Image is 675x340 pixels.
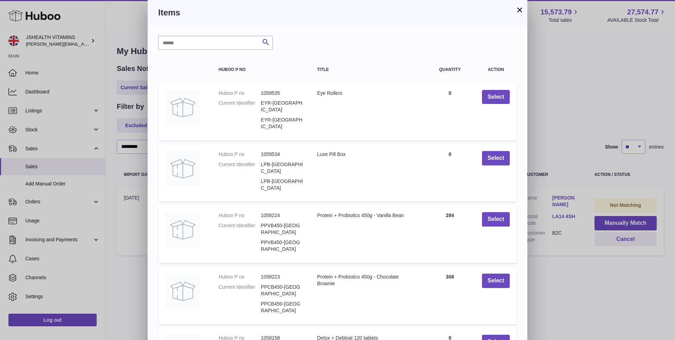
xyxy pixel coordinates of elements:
div: Eye Rollers [317,90,418,97]
dd: LPB-[GEOGRAPHIC_DATA] [261,161,303,175]
dd: PPCB450-[GEOGRAPHIC_DATA] [261,284,303,297]
button: Select [482,274,510,288]
td: 0 [425,144,475,202]
td: 0 [425,83,475,140]
dt: Current Identifier [219,100,261,113]
dd: 1059534 [261,151,303,158]
dd: EYR-[GEOGRAPHIC_DATA] [261,100,303,113]
dd: 1058223 [261,274,303,280]
img: Protein + Probiotics 450g - Chocolate Brownie [165,274,200,309]
dd: 1059535 [261,90,303,97]
h3: Items [158,7,517,18]
dt: Current Identifier [219,222,261,236]
dt: Huboo P no [219,212,261,219]
img: Protein + Probiotics 450g - Vanilla Bean [165,212,200,247]
dd: PPCB450-[GEOGRAPHIC_DATA] [261,301,303,314]
dd: 1058224 [261,212,303,219]
div: Protein + Probiotics 450g - Chocolate Brownie [317,274,418,287]
div: Luxe Pill Box [317,151,418,158]
dd: LPB-[GEOGRAPHIC_DATA] [261,178,303,191]
button: Select [482,151,510,165]
div: Protein + Probiotics 450g - Vanilla Bean [317,212,418,219]
dd: PPVB450-[GEOGRAPHIC_DATA] [261,239,303,253]
td: 308 [425,267,475,324]
img: Luxe Pill Box [165,151,200,186]
dd: EYR-[GEOGRAPHIC_DATA] [261,117,303,130]
th: Action [475,60,517,79]
img: Eye Rollers [165,90,200,125]
dt: Current Identifier [219,161,261,175]
button: Select [482,90,510,104]
dt: Huboo P no [219,274,261,280]
dd: PPVB450-[GEOGRAPHIC_DATA] [261,222,303,236]
td: 284 [425,205,475,263]
th: Title [310,60,425,79]
button: × [515,6,524,14]
th: Huboo P no [212,60,310,79]
button: Select [482,212,510,227]
th: Quantity [425,60,475,79]
dt: Current Identifier [219,284,261,297]
dt: Huboo P no [219,151,261,158]
dt: Huboo P no [219,90,261,97]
